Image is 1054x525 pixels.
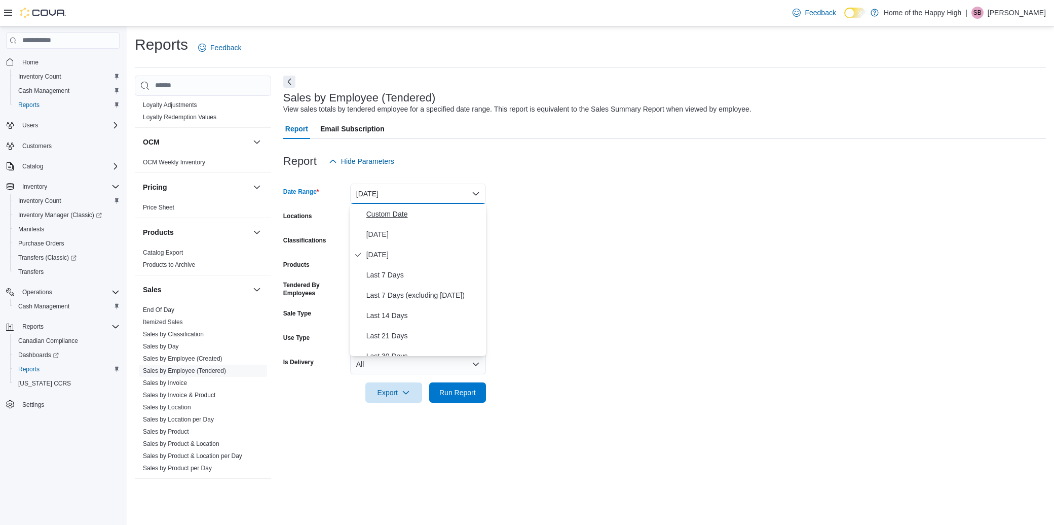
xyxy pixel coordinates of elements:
[14,99,44,111] a: Reports
[14,223,120,235] span: Manifests
[350,204,486,356] div: Select listbox
[18,101,40,109] span: Reports
[14,71,65,83] a: Inventory Count
[251,181,263,193] button: Pricing
[14,237,120,250] span: Purchase Orders
[135,156,271,172] div: OCM
[22,183,47,191] span: Inventory
[2,397,124,411] button: Settings
[14,237,68,250] a: Purchase Orders
[14,335,120,347] span: Canadian Compliance
[135,99,271,127] div: Loyalty
[18,211,102,219] span: Inventory Manager (Classic)
[350,354,486,374] button: All
[366,350,482,362] span: Last 30 Days
[366,228,482,240] span: [DATE]
[14,363,120,375] span: Reports
[22,401,44,409] span: Settings
[194,38,245,58] a: Feedback
[143,342,179,351] span: Sales by Day
[2,159,124,173] button: Catalog
[283,188,319,196] label: Date Range
[18,321,120,333] span: Reports
[18,181,120,193] span: Inventory
[14,300,73,312] a: Cash Management
[366,269,482,281] span: Last 7 Days
[143,159,205,166] a: OCM Weekly Inventory
[14,335,82,347] a: Canadian Compliance
[143,182,249,192] button: Pricing
[18,398,120,410] span: Settings
[10,222,124,236] button: Manifests
[283,334,310,342] label: Use Type
[143,428,189,435] a: Sales by Product
[341,156,394,166] span: Hide Parameters
[251,136,263,148] button: OCM
[143,114,216,121] a: Loyalty Redemption Values
[143,306,174,313] a: End Of Day
[283,104,751,115] div: View sales totals by tendered employee for a specified date range. This report is equivalent to t...
[143,367,226,375] span: Sales by Employee (Tendered)
[14,363,44,375] a: Reports
[971,7,984,19] div: Sher Buchholtz
[283,358,314,366] label: Is Delivery
[143,379,187,387] span: Sales by Invoice
[18,225,44,233] span: Manifests
[14,209,120,221] span: Inventory Manager (Classic)
[283,92,436,104] h3: Sales by Employee (Tendered)
[143,488,163,498] h3: Taxes
[283,281,346,297] label: Tendered By Employees
[366,309,482,322] span: Last 14 Days
[143,261,195,269] span: Products to Archive
[283,155,317,167] h3: Report
[18,337,78,345] span: Canadian Compliance
[366,208,482,220] span: Custom Date
[10,194,124,208] button: Inventory Count
[10,84,124,98] button: Cash Management
[22,288,52,296] span: Operations
[18,119,120,131] span: Users
[135,34,188,55] h1: Reports
[143,452,242,460] a: Sales by Product & Location per Day
[439,388,476,398] span: Run Report
[143,379,187,387] a: Sales by Invoice
[10,98,124,112] button: Reports
[135,247,271,275] div: Products
[14,85,73,97] a: Cash Management
[973,7,982,19] span: SB
[18,268,44,276] span: Transfers
[10,69,124,84] button: Inventory Count
[365,382,422,403] button: Export
[366,249,482,261] span: [DATE]
[143,318,183,326] span: Itemized Sales
[2,180,124,194] button: Inventory
[143,137,160,147] h3: OCM
[805,8,836,18] span: Feedback
[10,376,124,391] button: [US_STATE] CCRS
[366,330,482,342] span: Last 21 Days
[143,261,195,268] a: Products to Archive
[143,391,215,399] span: Sales by Invoice & Product
[143,452,242,460] span: Sales by Product & Location per Day
[429,382,486,403] button: Run Report
[14,300,120,312] span: Cash Management
[143,428,189,436] span: Sales by Product
[10,251,124,265] a: Transfers (Classic)
[18,351,59,359] span: Dashboards
[283,236,326,244] label: Classifications
[143,285,162,295] h3: Sales
[283,212,312,220] label: Locations
[14,85,120,97] span: Cash Management
[325,151,398,171] button: Hide Parameters
[14,209,106,221] a: Inventory Manager (Classic)
[143,404,191,411] a: Sales by Location
[22,142,52,150] span: Customers
[283,309,311,318] label: Sale Type
[14,349,120,361] span: Dashboards
[844,8,865,18] input: Dark Mode
[143,249,183,256] a: Catalog Export
[18,286,120,298] span: Operations
[320,119,385,139] span: Email Subscription
[10,362,124,376] button: Reports
[18,160,120,172] span: Catalog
